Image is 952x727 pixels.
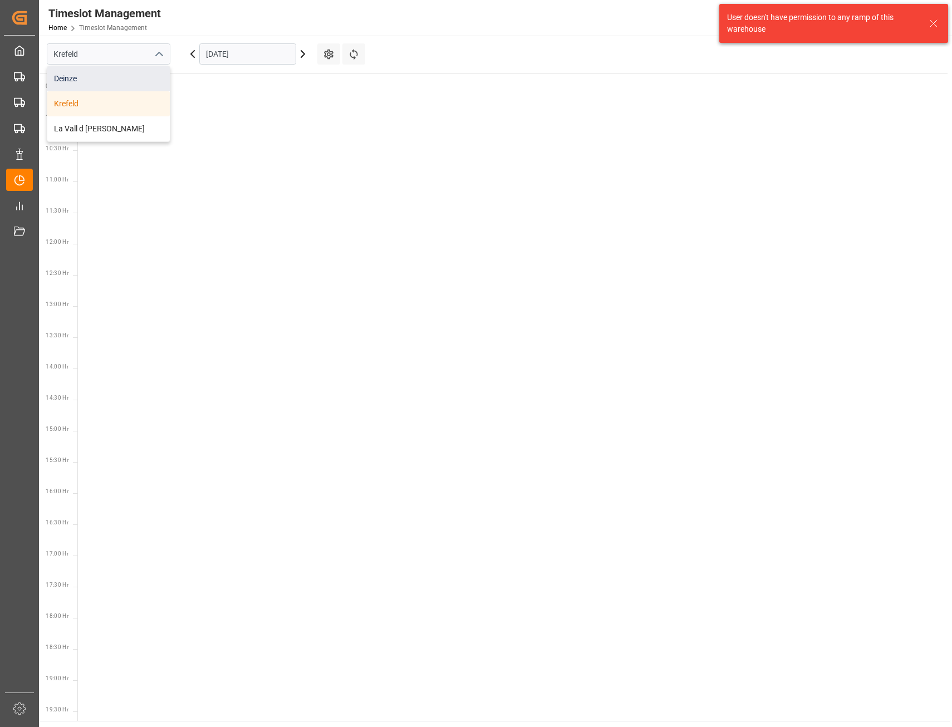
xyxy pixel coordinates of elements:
span: 10:00 Hr [46,114,68,120]
span: 09:30 Hr [46,83,68,89]
span: 10:30 Hr [46,145,68,151]
span: 14:00 Hr [46,363,68,370]
div: Timeslot Management [48,5,161,22]
span: 13:30 Hr [46,332,68,338]
span: 12:00 Hr [46,239,68,245]
span: 17:30 Hr [46,582,68,588]
span: 19:30 Hr [46,706,68,713]
span: 14:30 Hr [46,395,68,401]
span: 18:30 Hr [46,644,68,650]
span: 11:30 Hr [46,208,68,214]
input: Type to search/select [47,43,170,65]
span: 19:00 Hr [46,675,68,681]
a: Home [48,24,67,32]
span: 12:30 Hr [46,270,68,276]
button: close menu [150,46,166,63]
span: 17:00 Hr [46,551,68,557]
input: DD.MM.YYYY [199,43,296,65]
span: 15:30 Hr [46,457,68,463]
span: 16:30 Hr [46,519,68,525]
span: 18:00 Hr [46,613,68,619]
span: 16:00 Hr [46,488,68,494]
span: 15:00 Hr [46,426,68,432]
div: La Vall d [PERSON_NAME] [47,116,170,141]
div: Deinze [47,66,170,91]
span: 11:00 Hr [46,176,68,183]
span: 13:00 Hr [46,301,68,307]
div: Krefeld [47,91,170,116]
div: User doesn't have permission to any ramp of this warehouse [727,12,919,35]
